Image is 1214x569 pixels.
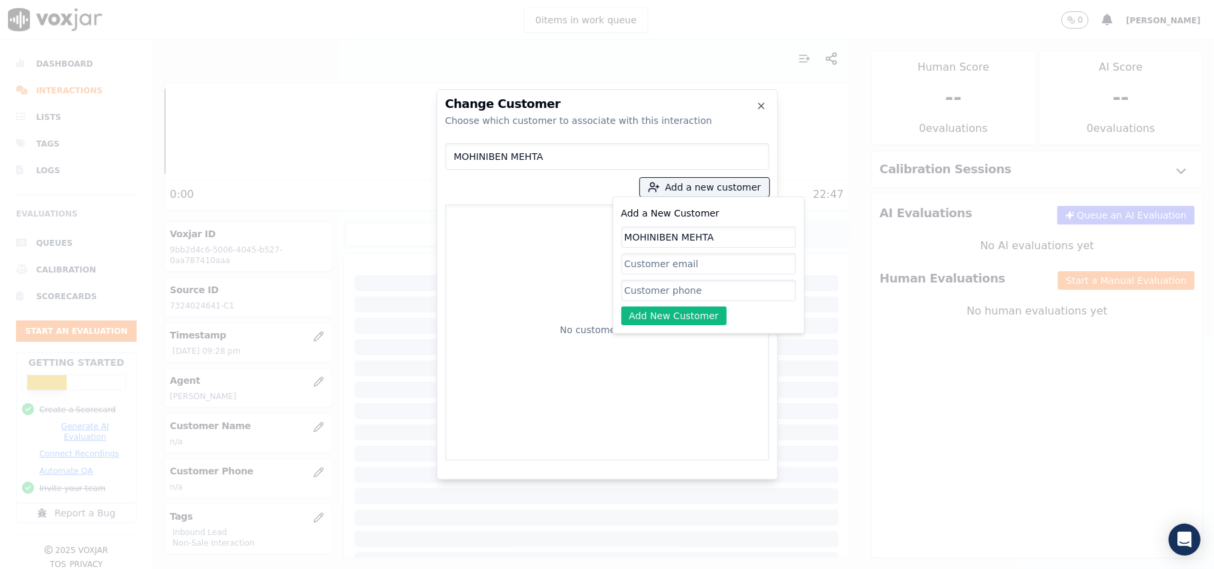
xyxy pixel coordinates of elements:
input: Customer phone [621,280,796,301]
div: Open Intercom Messenger [1169,524,1201,556]
input: Search Customers [445,143,769,170]
div: Choose which customer to associate with this interaction [445,114,769,127]
h2: Change Customer [445,98,769,110]
button: Add a new customer [640,178,769,197]
input: Customer name [621,227,796,248]
button: Add New Customer [621,306,727,325]
p: No customers found [560,323,654,336]
label: Add a New Customer [621,208,720,219]
input: Customer email [621,253,796,275]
